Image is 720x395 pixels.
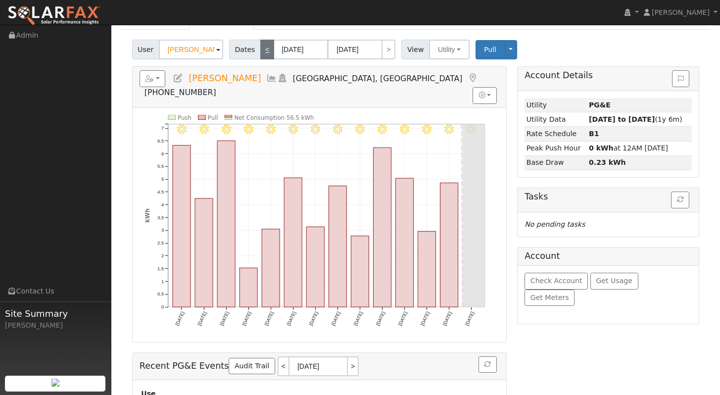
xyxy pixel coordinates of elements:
[189,73,261,83] span: [PERSON_NAME]
[525,155,587,170] td: Base Draw
[348,356,359,376] a: >
[178,114,192,121] text: Push
[525,70,692,81] h5: Account Details
[196,311,208,327] text: [DATE]
[442,311,453,327] text: [DATE]
[671,192,689,208] button: Refresh
[429,40,470,59] button: Utility
[395,178,413,307] rect: onclick=""
[311,125,320,134] i: 9/10 - Clear
[234,114,314,121] text: Net Consumption 56.5 kWh
[333,125,342,134] i: 9/11 - Clear
[589,115,682,123] span: (1y 6m)
[5,307,106,320] span: Site Summary
[306,227,324,307] rect: onclick=""
[161,227,164,233] text: 3
[589,101,611,109] strong: ID: 15951604, authorized: 01/10/25
[652,8,710,16] span: [PERSON_NAME]
[444,125,454,134] i: 9/16 - Clear
[219,311,230,327] text: [DATE]
[476,40,505,59] button: Pull
[262,229,280,307] rect: onclick=""
[157,291,164,296] text: 0.5
[400,125,409,134] i: 9/14 - Clear
[241,311,252,327] text: [DATE]
[177,125,186,134] i: 9/04 - Clear
[525,273,588,290] button: Check Account
[5,320,106,331] div: [PERSON_NAME]
[378,125,387,134] i: 9/13 - Clear
[589,130,599,138] strong: F
[208,114,218,121] text: Pull
[355,125,365,134] i: 9/12 - Clear
[132,40,159,59] span: User
[157,138,164,144] text: 6.5
[479,356,497,373] button: Refresh
[222,125,231,134] i: 9/06 - Clear
[330,311,341,327] text: [DATE]
[260,40,274,59] a: <
[589,115,655,123] strong: [DATE] to [DATE]
[161,125,164,131] text: 7
[422,125,432,134] i: 9/15 - Clear
[589,144,614,152] strong: 0 kWh
[217,141,235,307] rect: onclick=""
[525,220,585,228] i: No pending tasks
[199,125,208,134] i: 9/05 - Clear
[278,356,288,376] a: <
[157,215,164,220] text: 3.5
[590,273,638,290] button: Get Usage
[418,231,436,307] rect: onclick=""
[596,277,632,285] span: Get Usage
[266,125,276,134] i: 9/08 - Clear
[373,148,391,307] rect: onclick=""
[144,208,150,223] text: kWh
[525,127,587,141] td: Rate Schedule
[288,125,298,134] i: 9/09 - Clear
[375,311,386,327] text: [DATE]
[329,186,346,307] rect: onclick=""
[161,151,164,156] text: 6
[467,73,478,83] a: Map
[284,178,302,307] rect: onclick=""
[277,73,288,83] a: Login As (last Never)
[157,240,164,246] text: 2.5
[525,251,560,261] h5: Account
[144,88,216,97] span: [PHONE_NUMBER]
[173,145,191,307] rect: onclick=""
[464,311,476,327] text: [DATE]
[161,176,164,182] text: 5
[161,304,164,309] text: 0
[308,311,319,327] text: [DATE]
[286,311,297,327] text: [DATE]
[420,311,431,327] text: [DATE]
[263,311,275,327] text: [DATE]
[589,158,626,166] strong: 0.23 kWh
[240,268,257,307] rect: onclick=""
[484,46,496,53] span: Pull
[159,40,223,59] input: Select a User
[525,290,575,306] button: Get Meters
[525,192,692,202] h5: Tasks
[229,40,261,59] span: Dates
[293,74,463,83] span: [GEOGRAPHIC_DATA], [GEOGRAPHIC_DATA]
[530,294,569,301] span: Get Meters
[174,311,186,327] text: [DATE]
[140,356,499,376] h5: Recent PG&E Events
[157,189,164,195] text: 4.5
[266,73,277,83] a: Multi-Series Graph
[401,40,430,59] span: View
[530,277,582,285] span: Check Account
[587,141,692,155] td: at 12AM [DATE]
[352,311,364,327] text: [DATE]
[161,279,164,284] text: 1
[161,202,164,207] text: 4
[397,311,409,327] text: [DATE]
[244,125,253,134] i: 9/07 - Clear
[51,379,59,387] img: retrieve
[525,141,587,155] td: Peak Push Hour
[229,358,275,375] a: Audit Trail
[525,112,587,127] td: Utility Data
[382,40,395,59] a: >
[672,70,689,87] button: Issue History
